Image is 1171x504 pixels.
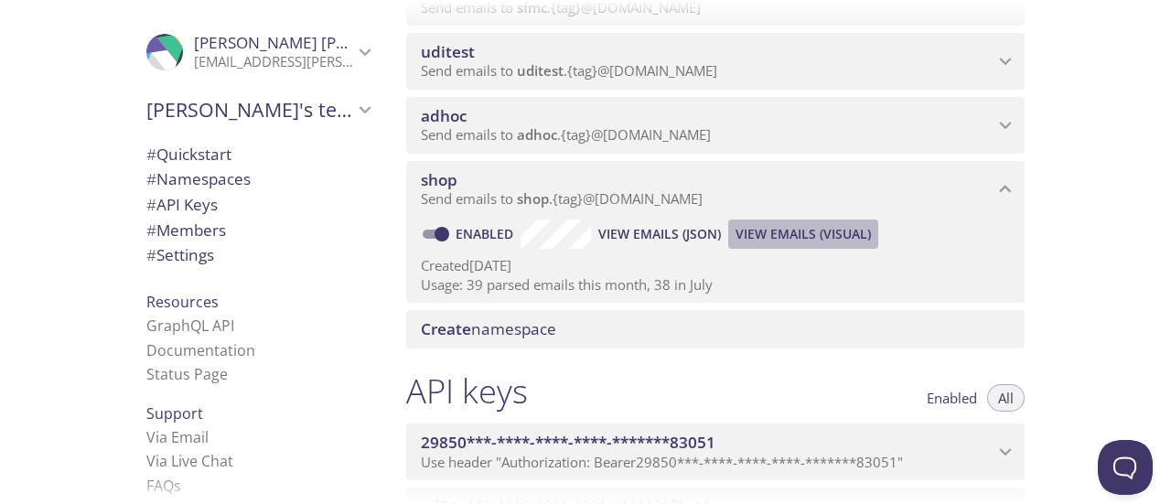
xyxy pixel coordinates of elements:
div: Jorgen's team [132,86,384,134]
span: Send emails to . {tag} @[DOMAIN_NAME] [421,125,711,144]
div: uditest namespace [406,33,1025,90]
p: Created [DATE] [421,256,1010,275]
span: Support [146,403,203,424]
span: Settings [146,244,214,265]
span: # [146,168,156,189]
div: adhoc namespace [406,97,1025,154]
span: Send emails to . {tag} @[DOMAIN_NAME] [421,189,703,208]
span: View Emails (Visual) [736,223,871,245]
span: Members [146,220,226,241]
iframe: Help Scout Beacon - Open [1098,440,1153,495]
a: Via Email [146,427,209,447]
span: Quickstart [146,144,231,165]
span: adhoc [517,125,557,144]
p: [EMAIL_ADDRESS][PERSON_NAME][PERSON_NAME][DOMAIN_NAME] [194,53,353,71]
div: Create namespace [406,310,1025,349]
span: Create [421,318,471,339]
span: # [146,244,156,265]
button: All [987,384,1025,412]
span: [PERSON_NAME] [PERSON_NAME] [194,32,445,53]
div: shop namespace [406,161,1025,218]
span: [PERSON_NAME]'s team [146,97,353,123]
span: uditest [421,41,475,62]
div: Members [132,218,384,243]
button: Enabled [916,384,988,412]
span: # [146,220,156,241]
a: Documentation [146,340,255,360]
span: View Emails (JSON) [598,223,721,245]
div: Latha Samsani [132,22,384,82]
span: shop [421,169,457,190]
a: GraphQL API [146,316,234,336]
a: Via Live Chat [146,451,233,471]
div: Quickstart [132,142,384,167]
span: Namespaces [146,168,251,189]
div: Namespaces [132,166,384,192]
span: adhoc [421,105,467,126]
div: Team Settings [132,242,384,268]
span: Send emails to . {tag} @[DOMAIN_NAME] [421,61,717,80]
span: # [146,194,156,215]
span: namespace [421,318,556,339]
span: API Keys [146,194,218,215]
a: Status Page [146,364,228,384]
a: Enabled [453,225,521,242]
span: # [146,144,156,165]
div: API Keys [132,192,384,218]
h1: API keys [406,370,528,412]
button: View Emails (Visual) [728,220,878,249]
p: Usage: 39 parsed emails this month, 38 in July [421,275,1010,295]
span: Resources [146,292,219,312]
span: uditest [517,61,564,80]
span: shop [517,189,549,208]
button: View Emails (JSON) [591,220,728,249]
